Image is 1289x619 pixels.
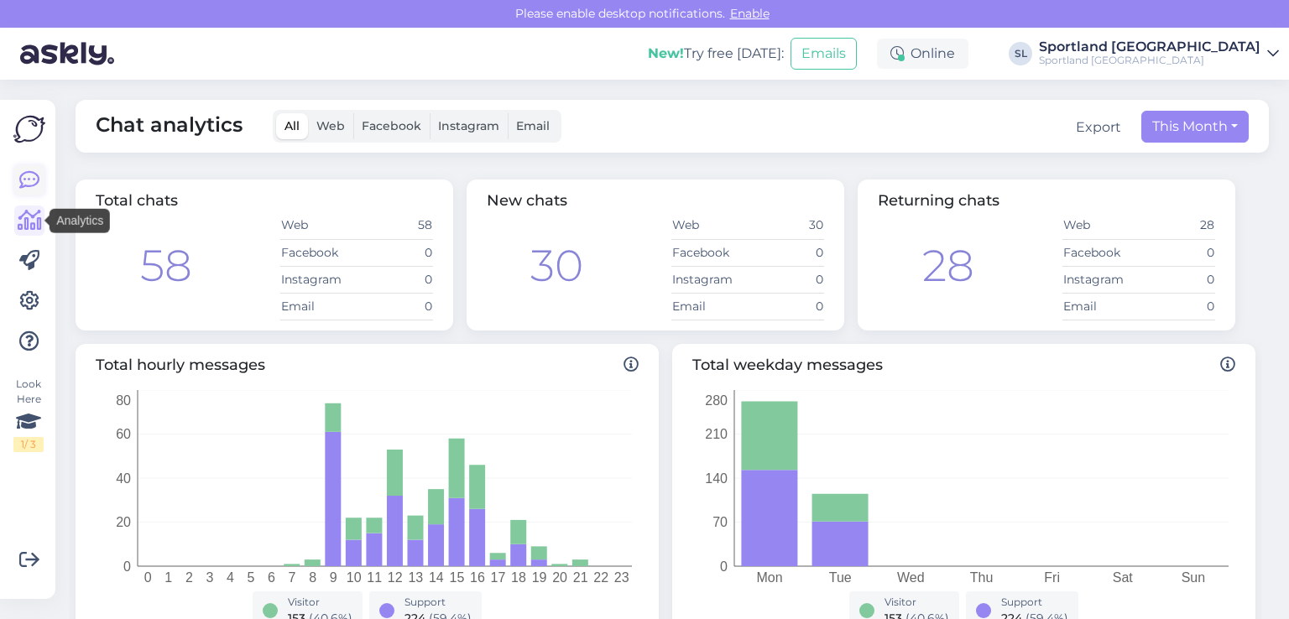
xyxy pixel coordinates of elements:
tspan: 5 [248,570,255,585]
td: 0 [357,293,433,320]
tspan: 17 [491,570,506,585]
tspan: 210 [705,427,728,441]
tspan: Sun [1182,570,1205,585]
tspan: 60 [116,427,131,441]
td: Instagram [1062,266,1139,293]
tspan: 23 [614,570,629,585]
td: Email [280,293,357,320]
td: Instagram [671,266,748,293]
tspan: 21 [573,570,588,585]
td: Web [671,212,748,239]
tspan: 0 [123,559,131,573]
tspan: 140 [705,471,728,485]
tspan: 20 [552,570,567,585]
div: Visitor [885,595,949,610]
td: Facebook [280,239,357,266]
tspan: 18 [511,570,526,585]
div: 58 [140,233,192,299]
div: Support [1001,595,1068,610]
div: Visitor [288,595,352,610]
button: Export [1076,117,1121,138]
td: 0 [357,239,433,266]
td: 30 [748,212,824,239]
tspan: 4 [227,570,234,585]
td: 0 [748,239,824,266]
tspan: 0 [144,570,152,585]
tspan: 6 [268,570,275,585]
tspan: 1 [164,570,172,585]
tspan: 20 [116,515,131,529]
tspan: 11 [367,570,382,585]
div: Sportland [GEOGRAPHIC_DATA] [1039,40,1260,54]
td: Facebook [671,239,748,266]
tspan: 80 [116,393,131,407]
tspan: 8 [309,570,316,585]
button: Emails [791,38,857,70]
td: Web [1062,212,1139,239]
span: New chats [487,191,567,210]
tspan: Mon [757,570,783,585]
td: 0 [748,293,824,320]
td: Facebook [1062,239,1139,266]
span: Total hourly messages [96,354,639,377]
tspan: 14 [429,570,444,585]
div: Look Here [13,377,44,452]
div: 28 [922,233,974,299]
td: 0 [1139,293,1215,320]
td: 58 [357,212,433,239]
td: Email [1062,293,1139,320]
tspan: 10 [347,570,362,585]
tspan: Fri [1044,570,1060,585]
td: 0 [357,266,433,293]
tspan: 16 [470,570,485,585]
tspan: 0 [720,559,728,573]
tspan: 40 [116,471,131,485]
td: 0 [1139,239,1215,266]
tspan: 19 [532,570,547,585]
tspan: 12 [388,570,403,585]
td: Instagram [280,266,357,293]
tspan: 13 [408,570,423,585]
div: Online [877,39,968,69]
td: Email [671,293,748,320]
span: Chat analytics [96,110,243,143]
span: Email [516,118,550,133]
td: 28 [1139,212,1215,239]
div: Analytics [50,209,110,233]
button: This Month [1141,111,1249,143]
tspan: 22 [593,570,608,585]
div: Sportland [GEOGRAPHIC_DATA] [1039,54,1260,67]
img: Askly Logo [13,113,45,145]
b: New! [648,45,684,61]
tspan: 3 [206,570,213,585]
td: 0 [1139,266,1215,293]
tspan: Thu [970,570,994,585]
span: Enable [725,6,775,21]
div: Try free [DATE]: [648,44,784,64]
tspan: Tue [829,570,852,585]
tspan: Wed [897,570,925,585]
span: All [284,118,300,133]
div: 30 [530,233,583,299]
tspan: 15 [449,570,464,585]
td: 0 [748,266,824,293]
div: 1 / 3 [13,437,44,452]
a: Sportland [GEOGRAPHIC_DATA]Sportland [GEOGRAPHIC_DATA] [1039,40,1279,67]
span: Total weekday messages [692,354,1235,377]
tspan: Sat [1113,570,1134,585]
div: SL [1009,42,1032,65]
tspan: 2 [185,570,193,585]
tspan: 280 [705,393,728,407]
tspan: 7 [289,570,296,585]
span: Total chats [96,191,178,210]
span: Instagram [438,118,499,133]
td: Web [280,212,357,239]
tspan: 70 [712,515,728,529]
span: Facebook [362,118,421,133]
tspan: 9 [330,570,337,585]
div: Support [404,595,472,610]
span: Returning chats [878,191,999,210]
span: Web [316,118,345,133]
